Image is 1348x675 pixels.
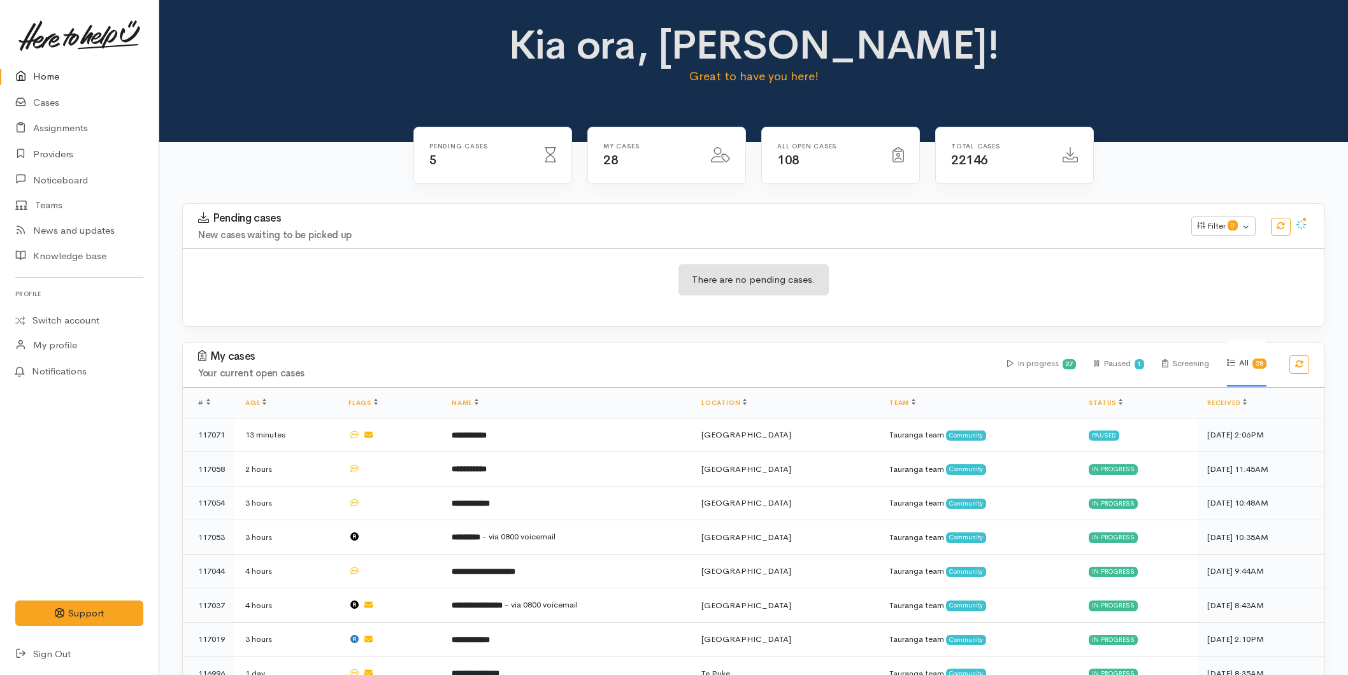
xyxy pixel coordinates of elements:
[235,622,338,657] td: 3 hours
[946,430,986,441] span: Community
[701,399,747,407] a: Location
[946,464,986,474] span: Community
[198,350,992,363] h3: My cases
[1065,360,1073,368] b: 27
[701,634,791,644] span: [GEOGRAPHIC_DATA]
[1197,418,1324,452] td: [DATE] 2:06PM
[1089,635,1138,645] div: In progress
[1197,588,1324,623] td: [DATE] 8:43AM
[505,599,578,610] span: - via 0800 voicemail
[879,418,1079,452] td: Tauranga team
[701,429,791,440] span: [GEOGRAPHIC_DATA]
[472,67,1036,85] p: Great to have you here!
[951,143,1047,150] h6: Total cases
[1191,217,1256,236] button: Filter0
[1007,341,1077,387] div: In progress
[472,23,1036,67] h1: Kia ora, [PERSON_NAME]!
[1137,360,1141,368] b: 1
[879,588,1079,623] td: Tauranga team
[946,635,986,645] span: Community
[452,399,478,407] a: Name
[198,230,1176,241] h4: New cases waiting to be picked up
[777,143,877,150] h6: All Open cases
[1089,600,1138,611] div: In progress
[235,520,338,555] td: 3 hours
[701,497,791,508] span: [GEOGRAPHIC_DATA]
[1089,567,1138,577] div: In progress
[946,532,986,543] span: Community
[701,600,791,611] span: [GEOGRAPHIC_DATA]
[603,143,696,150] h6: My cases
[429,143,529,150] h6: Pending cases
[1207,399,1247,407] a: Received
[183,588,235,623] td: 117037
[1197,554,1324,588] td: [DATE] 9:44AM
[1197,520,1324,555] td: [DATE] 10:35AM
[777,152,799,168] span: 108
[1089,464,1138,474] div: In progress
[1094,341,1144,387] div: Paused
[946,600,986,611] span: Community
[879,452,1079,487] td: Tauranga team
[245,399,266,407] a: Age
[183,520,235,555] td: 117053
[482,531,556,542] span: - via 0800 voicemail
[183,622,235,657] td: 117019
[701,565,791,576] span: [GEOGRAPHIC_DATA]
[235,554,338,588] td: 4 hours
[701,532,791,543] span: [GEOGRAPHIC_DATA]
[1227,341,1266,387] div: All
[1089,532,1138,543] div: In progress
[235,588,338,623] td: 4 hours
[1089,430,1119,441] div: Paused
[183,486,235,520] td: 117054
[15,285,143,302] h6: Profile
[1197,622,1324,657] td: [DATE] 2:10PM
[951,152,988,168] span: 22146
[1197,452,1324,487] td: [DATE] 11:45AM
[879,554,1079,588] td: Tauranga team
[183,554,235,588] td: 117044
[1228,220,1238,231] span: 0
[348,399,378,407] a: Flags
[235,418,338,452] td: 13 minutes
[1089,399,1122,407] a: Status
[1256,359,1263,367] b: 28
[946,567,986,577] span: Community
[1197,486,1324,520] td: [DATE] 10:48AM
[198,399,210,407] span: #
[235,486,338,520] td: 3 hours
[879,486,1079,520] td: Tauranga team
[183,418,235,452] td: 117071
[15,600,143,627] button: Support
[889,399,915,407] a: Team
[183,452,235,487] td: 117058
[198,368,992,379] h4: Your current open cases
[198,212,1176,225] h3: Pending cases
[429,152,437,168] span: 5
[879,622,1079,657] td: Tauranga team
[1162,341,1209,387] div: Screening
[603,152,618,168] span: 28
[879,520,1079,555] td: Tauranga team
[701,464,791,474] span: [GEOGRAPHIC_DATA]
[235,452,338,487] td: 2 hours
[946,499,986,509] span: Community
[1089,499,1138,509] div: In progress
[678,264,829,295] div: There are no pending cases.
